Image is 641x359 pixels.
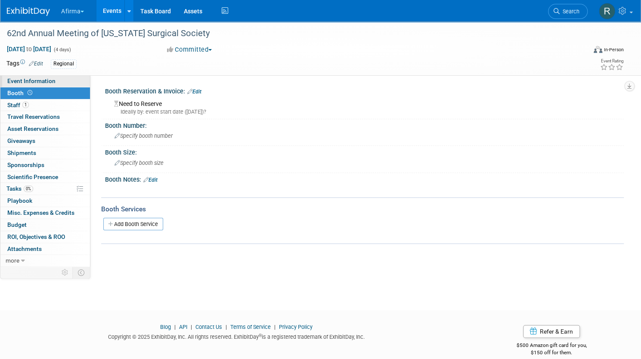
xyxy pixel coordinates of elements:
[6,59,43,69] td: Tags
[51,59,77,68] div: Regional
[548,4,588,19] a: Search
[6,185,33,192] span: Tasks
[279,324,313,330] a: Privacy Policy
[24,186,33,192] span: 0%
[0,195,90,207] a: Playbook
[0,255,90,266] a: more
[600,59,623,63] div: Event Rating
[7,77,56,84] span: Event Information
[0,159,90,171] a: Sponsorships
[0,111,90,123] a: Travel Reservations
[111,97,617,116] div: Need to Reserve
[594,46,602,53] img: Format-Inperson.png
[0,219,90,231] a: Budget
[604,46,624,53] div: In-Person
[0,207,90,219] a: Misc. Expenses & Credits
[479,349,624,356] div: $150 off for them.
[25,46,33,53] span: to
[6,45,52,53] span: [DATE] [DATE]
[599,3,615,19] img: Ryan Gibson
[7,161,44,168] span: Sponsorships
[195,324,222,330] a: Contact Us
[7,197,32,204] span: Playbook
[7,245,42,252] span: Attachments
[7,233,65,240] span: ROI, Objectives & ROO
[26,90,34,96] span: Booth not reserved yet
[0,171,90,183] a: Scientific Presence
[0,87,90,99] a: Booth
[523,325,580,338] a: Refer & Earn
[103,218,163,230] a: Add Booth Service
[560,8,579,15] span: Search
[164,45,215,54] button: Committed
[7,173,58,180] span: Scientific Presence
[73,267,90,278] td: Toggle Event Tabs
[179,324,187,330] a: API
[272,324,278,330] span: |
[532,45,624,58] div: Event Format
[0,243,90,255] a: Attachments
[259,333,262,338] sup: ®
[105,119,624,130] div: Booth Number:
[160,324,171,330] a: Blog
[0,135,90,147] a: Giveaways
[22,102,29,108] span: 1
[189,324,194,330] span: |
[187,89,201,95] a: Edit
[230,324,271,330] a: Terms of Service
[53,47,71,53] span: (4 days)
[7,221,27,228] span: Budget
[7,149,36,156] span: Shipments
[4,26,571,41] div: 62nd Annual Meeting of [US_STATE] Surgical Society
[114,108,617,116] div: Ideally by: event start date ([DATE])?
[223,324,229,330] span: |
[58,267,73,278] td: Personalize Event Tab Strip
[105,146,624,157] div: Booth Size:
[0,183,90,195] a: Tasks0%
[0,99,90,111] a: Staff1
[6,257,19,264] span: more
[479,336,624,356] div: $500 Amazon gift card for you,
[115,133,173,139] span: Specify booth number
[0,123,90,135] a: Asset Reservations
[29,61,43,67] a: Edit
[0,231,90,243] a: ROI, Objectives & ROO
[143,177,158,183] a: Edit
[6,331,466,341] div: Copyright © 2025 ExhibitDay, Inc. All rights reserved. ExhibitDay is a registered trademark of Ex...
[0,147,90,159] a: Shipments
[7,113,60,120] span: Travel Reservations
[0,75,90,87] a: Event Information
[7,90,34,96] span: Booth
[172,324,178,330] span: |
[101,204,624,214] div: Booth Services
[105,85,624,96] div: Booth Reservation & Invoice:
[115,160,164,166] span: Specify booth size
[7,137,35,144] span: Giveaways
[7,209,74,216] span: Misc. Expenses & Credits
[7,102,29,108] span: Staff
[7,125,59,132] span: Asset Reservations
[105,173,624,184] div: Booth Notes:
[7,7,50,16] img: ExhibitDay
